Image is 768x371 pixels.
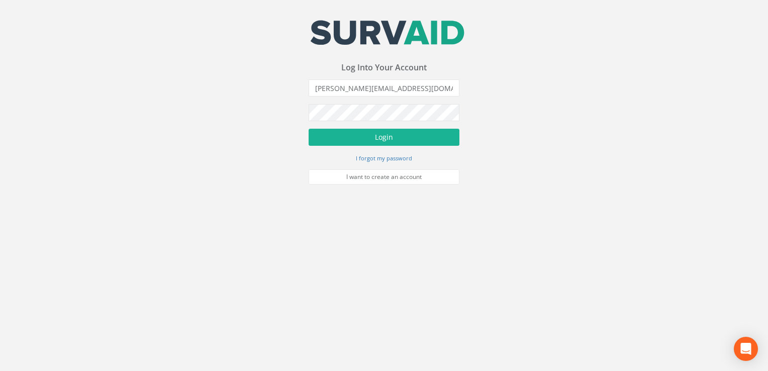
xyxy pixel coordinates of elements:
[356,153,412,162] a: I forgot my password
[734,337,758,361] div: Open Intercom Messenger
[309,63,459,72] h3: Log Into Your Account
[356,154,412,162] small: I forgot my password
[309,79,459,97] input: Email
[309,169,459,184] a: I want to create an account
[309,129,459,146] button: Login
